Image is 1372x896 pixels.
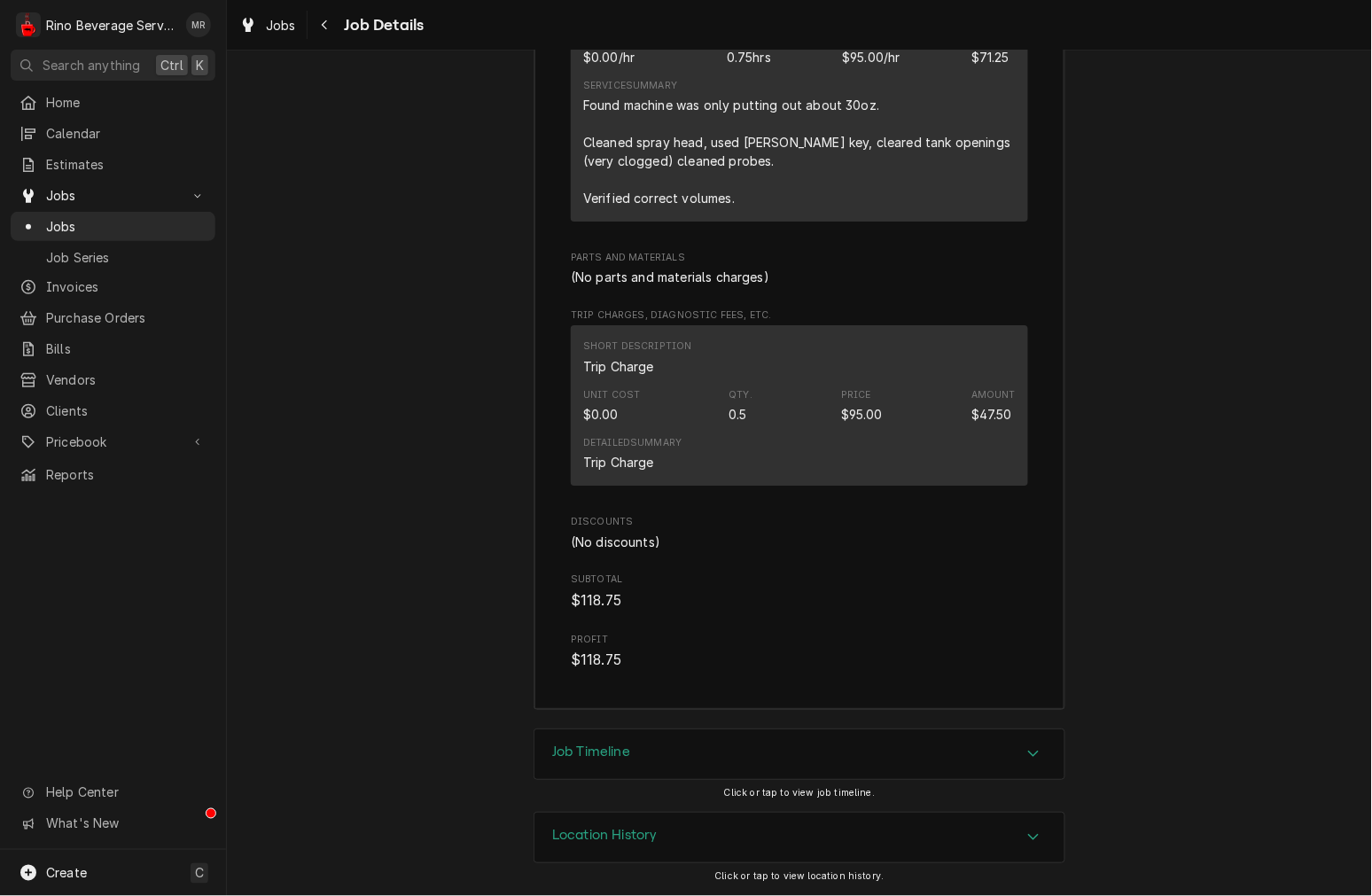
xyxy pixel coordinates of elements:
a: Estimates [11,150,215,179]
div: Short Description [583,339,692,375]
div: Rino Beverage Service's Avatar [16,12,41,37]
span: Search anything [43,56,140,74]
div: Amount [971,388,1016,402]
span: Create [46,866,87,881]
div: Amount [971,405,1012,424]
div: Job Timeline [534,728,1065,780]
span: Clients [46,401,207,420]
span: Click or tap to view location history. [714,870,884,882]
span: Job Details [339,13,425,37]
span: Subtotal [571,573,1028,587]
div: Parts and Materials List [571,268,1028,286]
span: Invoices [46,277,207,296]
div: Profit [571,633,1028,671]
span: Jobs [46,186,180,205]
div: Trip Charges, Diagnostic Fees, etc. [571,308,1028,494]
span: Ctrl [160,56,183,74]
a: Go to What's New [11,809,215,838]
span: K [196,56,204,74]
div: Accordion Header [534,729,1064,779]
div: Price [841,405,883,424]
div: Short Description [583,357,654,376]
div: Quantity [727,48,771,66]
div: Parts and Materials [571,251,1028,286]
a: Purchase Orders [11,303,215,332]
span: Jobs [266,16,296,35]
span: Profit [571,650,1028,671]
button: Accordion Details Expand Trigger [534,729,1064,779]
a: Home [11,88,215,117]
h3: Location History [552,827,658,844]
div: Trip Charges, Diagnostic Fees, etc. List [571,325,1028,494]
span: Discounts [571,515,1028,529]
a: Calendar [11,119,215,148]
div: Discounts List [571,533,1028,551]
a: Job Series [11,243,215,272]
span: Click or tap to view job timeline. [724,787,875,799]
div: Line Item [571,325,1028,486]
span: Profit [571,633,1028,647]
span: Reports [46,465,207,484]
span: Trip Charges, Diagnostic Fees, etc. [571,308,1028,323]
span: Purchase Orders [46,308,207,327]
span: Bills [46,339,207,358]
button: Search anythingCtrlK [11,50,215,81]
div: Amount [971,388,1016,424]
span: Job Series [46,248,207,267]
button: Accordion Details Expand Trigger [534,813,1064,862]
span: What's New [46,814,205,833]
span: $118.75 [571,651,621,668]
div: Rino Beverage Service [46,16,176,35]
span: Vendors [46,370,207,389]
div: Accordion Header [534,813,1064,862]
div: Discounts [571,515,1028,550]
a: Vendors [11,365,215,394]
a: Jobs [11,212,215,241]
div: Cost [583,388,640,424]
div: Found machine was only putting out about 30oz. Cleaned spray head, used [PERSON_NAME] key, cleare... [583,96,1016,207]
div: Quantity [729,388,752,424]
div: Price [841,388,871,402]
a: Reports [11,460,215,489]
div: Unit Cost [583,388,640,402]
div: Short Description [583,339,692,354]
div: Cost [583,48,635,66]
div: Location History [534,812,1065,863]
div: Quantity [729,405,746,424]
a: Jobs [232,11,303,40]
span: Home [46,93,207,112]
div: Detailed Summary [583,436,682,450]
span: $118.75 [571,592,621,609]
h3: Job Timeline [552,744,630,760]
span: C [195,864,204,883]
a: Go to Pricebook [11,427,215,456]
div: Trip Charge [583,453,654,471]
div: Service Summary [583,79,677,93]
a: Bills [11,334,215,363]
span: Estimates [46,155,207,174]
span: Help Center [46,783,205,802]
span: Jobs [46,217,207,236]
a: Go to Help Center [11,778,215,807]
div: Amount [971,48,1010,66]
div: Price [841,388,883,424]
div: R [16,12,41,37]
div: Price [842,48,900,66]
a: Invoices [11,272,215,301]
span: Subtotal [571,590,1028,612]
div: Qty. [729,388,752,402]
div: Subtotal [571,573,1028,611]
div: Melissa Rinehart's Avatar [186,12,211,37]
div: Cost [583,405,619,424]
a: Clients [11,396,215,425]
span: Parts and Materials [571,251,1028,265]
a: Go to Jobs [11,181,215,210]
span: Pricebook [46,432,180,451]
button: Navigate back [311,11,339,39]
span: Calendar [46,124,207,143]
div: MR [186,12,211,37]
